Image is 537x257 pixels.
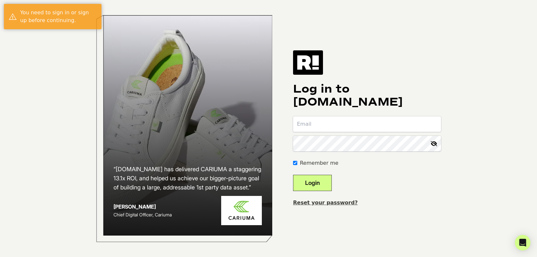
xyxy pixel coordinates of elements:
[515,235,530,251] div: Open Intercom Messenger
[293,116,441,132] input: Email
[221,196,262,225] img: Cariuma
[293,175,332,191] button: Login
[293,83,441,109] h1: Log in to [DOMAIN_NAME]
[114,165,262,192] h2: “[DOMAIN_NAME] has delivered CARIUMA a staggering 13.1x ROI, and helped us achieve our bigger-pic...
[114,203,156,210] strong: [PERSON_NAME]
[20,9,97,24] div: You need to sign in or sign up before continuing.
[293,199,358,206] a: Reset your password?
[114,212,172,217] span: Chief Digital Officer, Cariuma
[293,50,323,74] img: Retention.com
[300,159,338,167] label: Remember me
